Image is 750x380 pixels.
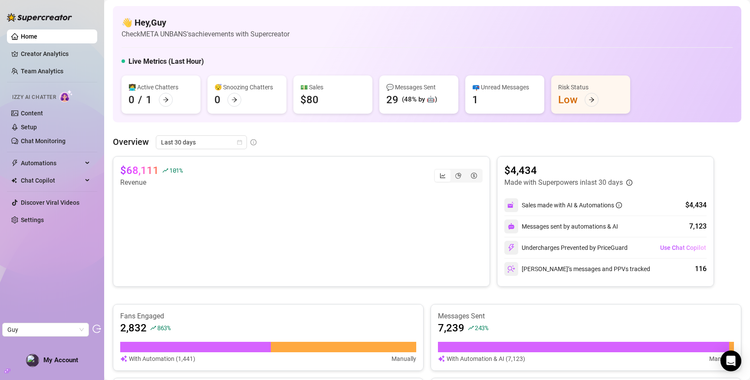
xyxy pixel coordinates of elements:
div: 💵 Sales [300,82,365,92]
div: 7,123 [689,221,707,232]
span: pie-chart [455,173,461,179]
h5: Live Metrics (Last Hour) [128,56,204,67]
span: info-circle [626,180,632,186]
a: Chat Monitoring [21,138,66,144]
article: Made with Superpowers in last 30 days [504,177,623,188]
div: (48% by 🤖) [402,95,437,105]
div: Undercharges Prevented by PriceGuard [504,241,628,255]
div: 👩‍💻 Active Chatters [128,82,194,92]
img: svg%3e [507,201,515,209]
article: With Automation & AI (7,123) [447,354,525,364]
span: info-circle [616,202,622,208]
div: 📪 Unread Messages [472,82,537,92]
article: 7,239 [438,321,464,335]
div: 😴 Snoozing Chatters [214,82,280,92]
div: [PERSON_NAME]’s messages and PPVs tracked [504,262,650,276]
span: rise [162,167,168,174]
div: Risk Status [558,82,623,92]
span: arrow-right [589,97,595,103]
span: rise [150,325,156,331]
span: arrow-right [163,97,169,103]
article: Manually [709,354,734,364]
button: Use Chat Copilot [660,241,707,255]
h4: 👋 Hey, Guy [122,16,289,29]
article: Overview [113,135,149,148]
span: thunderbolt [11,160,18,167]
article: Messages Sent [438,311,734,321]
a: Home [21,33,37,40]
img: Chat Copilot [11,177,17,183]
span: Automations [21,156,82,170]
span: Last 30 days [161,136,242,149]
a: Team Analytics [21,68,63,75]
span: dollar-circle [471,173,477,179]
article: Check META UNBANS's achievements with Supercreator [122,29,289,39]
div: Sales made with AI & Automations [522,200,622,210]
img: svg%3e [508,223,515,230]
div: 💬 Messages Sent [386,82,451,92]
img: svg%3e [120,354,127,364]
span: line-chart [440,173,446,179]
img: svg%3e [507,265,515,273]
span: logout [92,324,101,333]
article: Manually [391,354,416,364]
a: Setup [21,124,37,131]
a: Settings [21,216,44,223]
span: rise [468,325,474,331]
div: $4,434 [685,200,707,210]
article: Revenue [120,177,183,188]
img: AI Chatter [59,90,73,102]
span: arrow-right [231,97,237,103]
a: Creator Analytics [21,47,90,61]
div: 116 [695,264,707,274]
span: calendar [237,140,242,145]
article: $4,434 [504,164,632,177]
img: profilePics%2F3rFGcSoYnvOA5zOBaMjCXNKiOxu1.jpeg [26,354,39,367]
img: svg%3e [507,244,515,252]
article: With Automation (1,441) [129,354,195,364]
div: 0 [214,93,220,107]
span: 243 % [475,324,488,332]
span: My Account [43,356,78,364]
article: 2,832 [120,321,147,335]
div: segmented control [434,169,483,183]
span: 863 % [157,324,171,332]
article: Fans Engaged [120,311,416,321]
img: logo-BBDzfeDw.svg [7,13,72,22]
img: svg%3e [438,354,445,364]
span: Chat Copilot [21,174,82,187]
div: $80 [300,93,319,107]
div: 0 [128,93,135,107]
article: $68,111 [120,164,159,177]
span: Use Chat Copilot [660,244,706,251]
div: 1 [472,93,478,107]
div: 29 [386,93,398,107]
span: build [4,368,10,374]
span: Guy [7,323,84,336]
div: 1 [146,93,152,107]
div: Open Intercom Messenger [720,351,741,371]
a: Content [21,110,43,117]
span: info-circle [250,139,257,145]
div: Messages sent by automations & AI [504,219,618,233]
span: 101 % [169,166,183,174]
span: Izzy AI Chatter [12,93,56,102]
a: Discover Viral Videos [21,199,79,206]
